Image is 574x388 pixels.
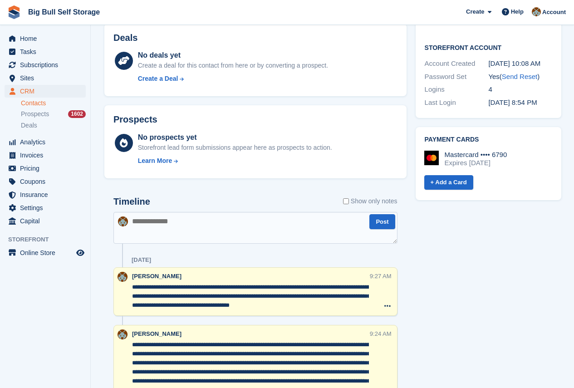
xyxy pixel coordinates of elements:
[20,72,74,84] span: Sites
[132,330,182,337] span: [PERSON_NAME]
[502,73,537,80] a: Send Reset
[132,256,151,264] div: [DATE]
[370,272,392,280] div: 9:27 AM
[5,215,86,227] a: menu
[138,156,332,166] a: Learn More
[5,188,86,201] a: menu
[5,32,86,45] a: menu
[488,72,552,82] div: Yes
[20,149,74,162] span: Invoices
[21,121,86,130] a: Deals
[21,99,86,108] a: Contacts
[138,132,332,143] div: No prospects yet
[8,235,90,244] span: Storefront
[343,196,349,206] input: Show only notes
[118,272,128,282] img: Mike Llewellen Palmer
[5,175,86,188] a: menu
[138,61,328,70] div: Create a deal for this contact from here or by converting a prospect.
[21,109,86,119] a: Prospects 1602
[5,136,86,148] a: menu
[511,7,524,16] span: Help
[75,247,86,258] a: Preview store
[21,121,37,130] span: Deals
[20,45,74,58] span: Tasks
[138,156,172,166] div: Learn More
[369,214,395,229] button: Post
[20,32,74,45] span: Home
[138,143,332,152] div: Storefront lead form submissions appear here as prospects to action.
[20,162,74,175] span: Pricing
[20,136,74,148] span: Analytics
[7,5,21,19] img: stora-icon-8386f47178a22dfd0bd8f6a31ec36ba5ce8667c1dd55bd0f319d3a0aa187defe.svg
[113,114,157,125] h2: Prospects
[424,175,473,190] a: + Add a Card
[118,216,128,226] img: Mike Llewellen Palmer
[425,98,489,108] div: Last Login
[138,50,328,61] div: No deals yet
[425,72,489,82] div: Password Set
[118,329,128,339] img: Mike Llewellen Palmer
[370,329,392,338] div: 9:24 AM
[5,72,86,84] a: menu
[500,73,540,80] span: ( )
[424,151,439,165] img: Mastercard Logo
[5,162,86,175] a: menu
[68,110,86,118] div: 1602
[5,149,86,162] a: menu
[20,85,74,98] span: CRM
[542,8,566,17] span: Account
[20,201,74,214] span: Settings
[445,151,507,159] div: Mastercard •••• 6790
[20,59,74,71] span: Subscriptions
[5,59,86,71] a: menu
[445,159,507,167] div: Expires [DATE]
[532,7,541,16] img: Mike Llewellen Palmer
[25,5,103,20] a: Big Bull Self Storage
[343,196,397,206] label: Show only notes
[132,273,182,280] span: [PERSON_NAME]
[113,33,137,43] h2: Deals
[488,84,552,95] div: 4
[20,175,74,188] span: Coupons
[138,74,328,83] a: Create a Deal
[488,98,537,106] time: 2025-03-19 20:54:56 UTC
[425,136,553,143] h2: Payment cards
[113,196,150,207] h2: Timeline
[5,246,86,259] a: menu
[425,43,553,52] h2: Storefront Account
[138,74,178,83] div: Create a Deal
[5,45,86,58] a: menu
[20,215,74,227] span: Capital
[488,59,552,69] div: [DATE] 10:08 AM
[425,59,489,69] div: Account Created
[5,201,86,214] a: menu
[20,188,74,201] span: Insurance
[20,246,74,259] span: Online Store
[425,84,489,95] div: Logins
[5,85,86,98] a: menu
[466,7,484,16] span: Create
[21,110,49,118] span: Prospects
